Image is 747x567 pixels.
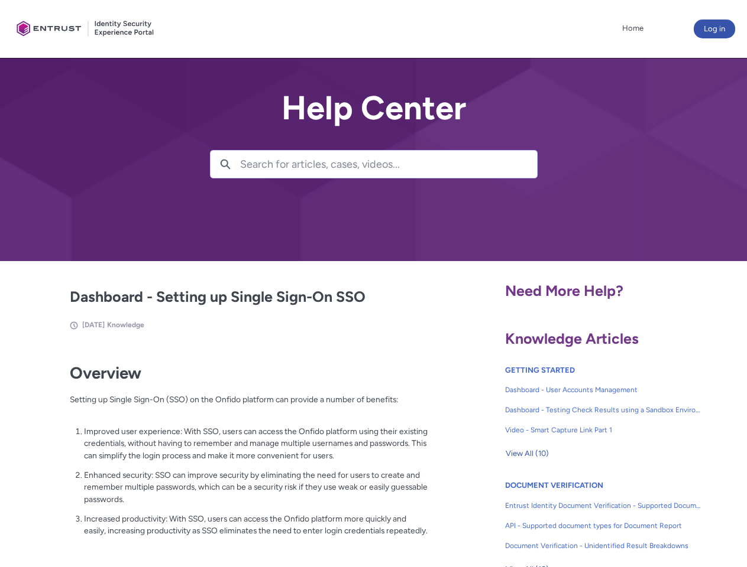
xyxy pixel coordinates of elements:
a: GETTING STARTED [505,366,575,374]
span: Video - Smart Capture Link Part 1 [505,425,701,435]
span: Need More Help? [505,282,623,299]
a: Dashboard - Testing Check Results using a Sandbox Environment [505,400,701,420]
a: Dashboard - User Accounts Management [505,380,701,400]
input: Search for articles, cases, videos... [240,151,537,178]
span: [DATE] [82,321,105,329]
strong: Overview [70,363,141,383]
span: Knowledge Articles [505,330,639,347]
span: Dashboard - Testing Check Results using a Sandbox Environment [505,405,701,415]
button: View All (10) [505,444,549,463]
p: Setting up Single Sign-On (SSO) on the Onfido platform can provide a number of benefits: [70,393,428,418]
button: Search [211,151,240,178]
h2: Help Center [210,90,538,126]
h2: Dashboard - Setting up Single Sign-On SSO [70,286,428,308]
span: Dashboard - User Accounts Management [505,384,701,395]
button: Log in [694,19,735,38]
a: Video - Smart Capture Link Part 1 [505,420,701,440]
p: Improved user experience: With SSO, users can access the Onfido platform using their existing cre... [84,425,428,462]
li: Knowledge [107,320,144,330]
a: Home [619,19,646,37]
